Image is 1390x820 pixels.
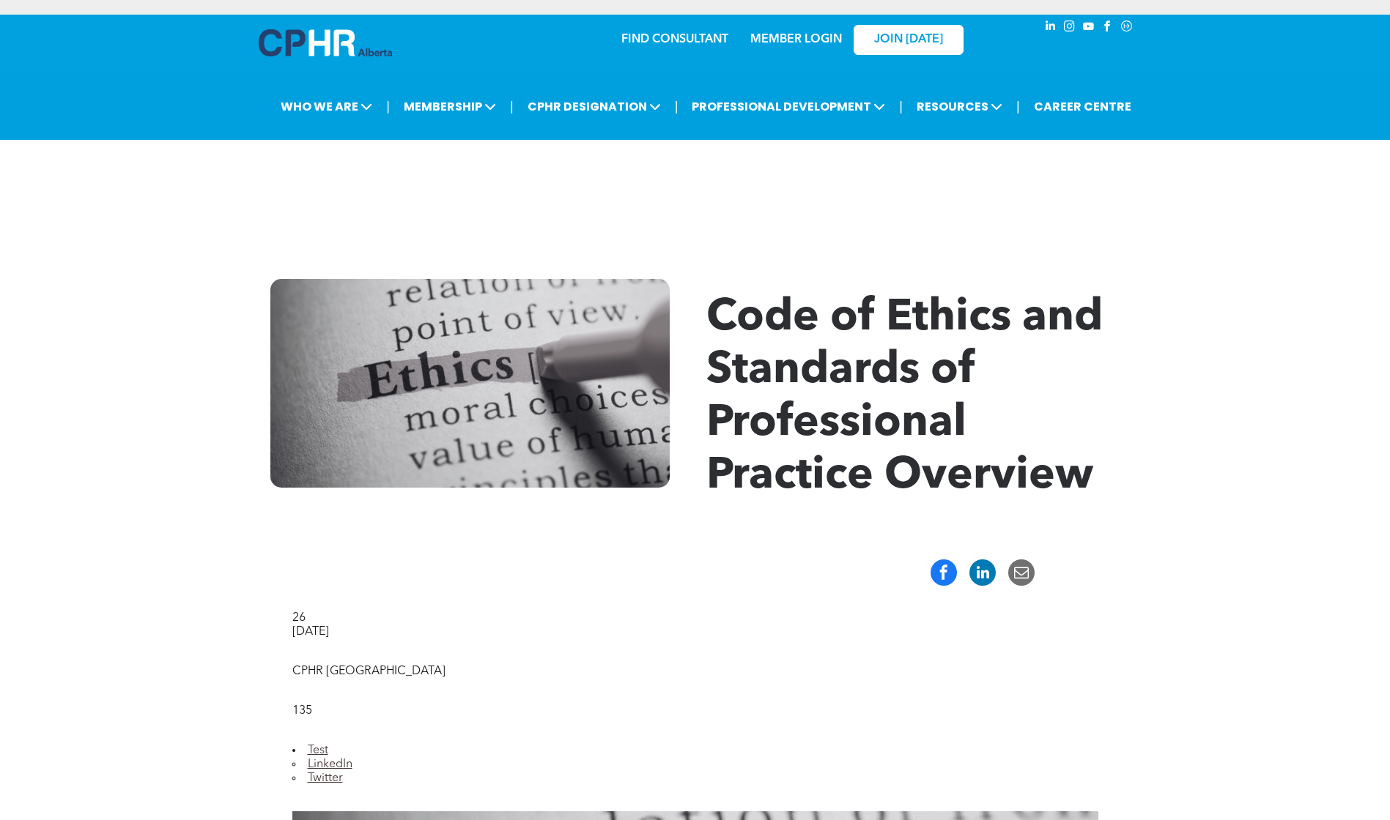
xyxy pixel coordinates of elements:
li: | [675,92,679,122]
a: Twitter [308,772,343,784]
a: youtube [1081,18,1097,38]
a: JOIN [DATE] [854,25,964,55]
a: MEMBER LOGIN [750,34,842,45]
li: | [386,92,390,122]
li: | [899,92,903,122]
span: MEMBERSHIP [399,93,500,120]
span: JOIN [DATE] [874,33,943,47]
div: CPHR [GEOGRAPHIC_DATA] [292,665,1098,679]
img: A blue and white logo for cp alberta [259,29,392,56]
a: Test [308,745,328,756]
a: LinkedIn [308,758,352,770]
a: linkedin [1043,18,1059,38]
span: Code of Ethics and Standards of Professional Practice Overview [706,297,1103,499]
li: | [510,92,514,122]
a: CAREER CENTRE [1029,93,1136,120]
span: PROFESSIONAL DEVELOPMENT [687,93,890,120]
li: | [1016,92,1020,122]
span: RESOURCES [912,93,1007,120]
a: facebook [1100,18,1116,38]
a: FIND CONSULTANT [621,34,728,45]
a: instagram [1062,18,1078,38]
a: Social network [1119,18,1135,38]
span: WHO WE ARE [276,93,377,120]
div: 26 [292,611,1098,625]
div: 135 [292,704,1098,718]
div: [DATE] [292,625,1098,639]
span: CPHR DESIGNATION [523,93,665,120]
